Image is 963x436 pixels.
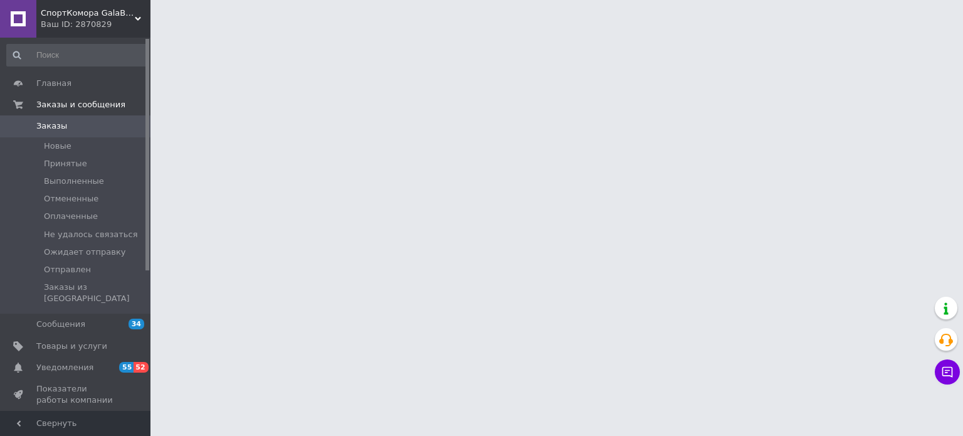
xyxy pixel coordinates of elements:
[44,211,98,222] span: Оплаченные
[44,176,104,187] span: Выполненные
[41,19,150,30] div: Ваш ID: 2870829
[44,158,87,169] span: Принятые
[36,319,85,330] span: Сообщения
[36,341,107,352] span: Товары и услуги
[44,264,91,275] span: Отправлен
[44,229,137,240] span: Не удалось связаться
[134,362,148,373] span: 52
[119,362,134,373] span: 55
[36,120,67,132] span: Заказы
[44,193,98,205] span: Отмененные
[6,44,148,66] input: Поиск
[41,8,135,19] span: СпортКомора GalaBola
[36,362,93,373] span: Уведомления
[44,282,147,304] span: Заказы из [GEOGRAPHIC_DATA]
[935,359,960,385] button: Чат с покупателем
[129,319,144,329] span: 34
[36,383,116,406] span: Показатели работы компании
[44,247,126,258] span: Ожидает отправку
[44,141,71,152] span: Новые
[36,99,125,110] span: Заказы и сообщения
[36,78,71,89] span: Главная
